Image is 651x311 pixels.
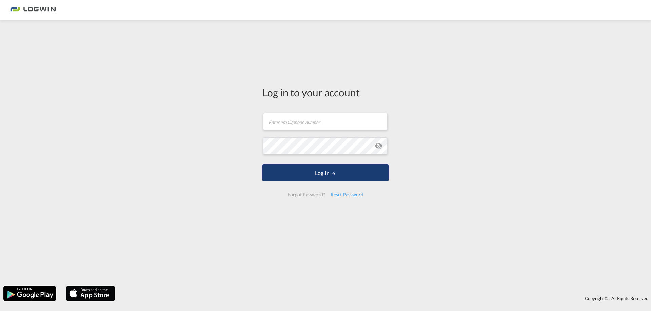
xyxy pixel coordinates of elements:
img: bc73a0e0d8c111efacd525e4c8ad7d32.png [10,3,56,18]
button: LOGIN [262,164,389,181]
img: google.png [3,285,57,302]
div: Reset Password [328,188,366,201]
div: Forgot Password? [285,188,328,201]
div: Log in to your account [262,85,389,99]
div: Copyright © . All Rights Reserved [118,293,651,304]
md-icon: icon-eye-off [375,142,383,150]
img: apple.png [65,285,116,302]
input: Enter email/phone number [263,113,388,130]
